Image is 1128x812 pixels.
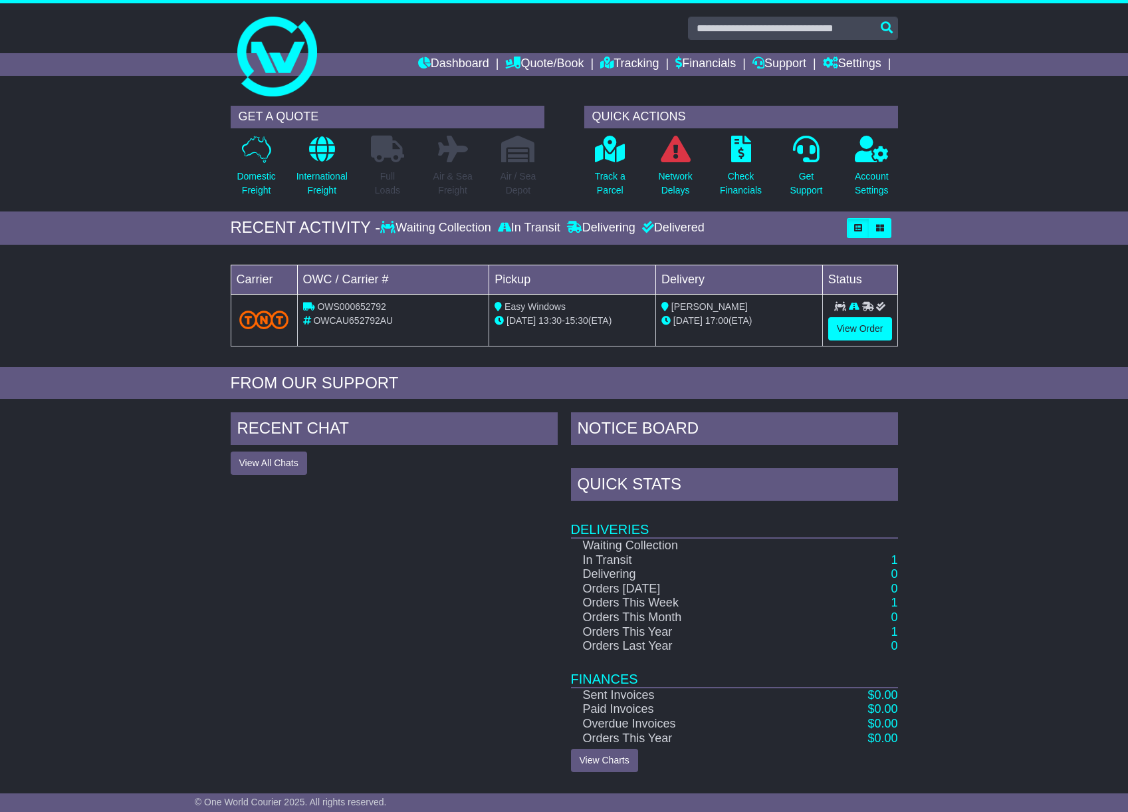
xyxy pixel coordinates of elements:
[874,702,897,716] span: 0.00
[595,170,625,198] p: Track a Parcel
[874,732,897,745] span: 0.00
[867,732,897,745] a: $0.00
[891,610,897,624] a: 0
[571,553,808,568] td: In Transit
[565,315,588,326] span: 15:30
[594,135,626,205] a: Track aParcel
[571,538,808,553] td: Waiting Collection
[790,170,822,198] p: Get Support
[495,221,564,235] div: In Transit
[823,53,881,76] a: Settings
[891,553,897,567] a: 1
[418,53,489,76] a: Dashboard
[639,221,705,235] div: Delivered
[855,170,889,198] p: Account Settings
[891,582,897,595] a: 0
[671,301,748,312] span: [PERSON_NAME]
[571,468,898,504] div: Quick Stats
[507,315,536,326] span: [DATE]
[296,170,348,198] p: International Freight
[571,749,638,772] a: View Charts
[231,452,307,475] button: View All Chats
[867,688,897,702] a: $0.00
[571,567,808,582] td: Delivering
[231,218,381,237] div: RECENT ACTIVITY -
[891,639,897,652] a: 0
[505,53,584,76] a: Quote/Book
[571,625,808,640] td: Orders This Year
[822,265,897,294] td: Status
[658,170,692,198] p: Network Delays
[705,315,729,326] span: 17:00
[828,317,892,340] a: View Order
[564,221,639,235] div: Delivering
[195,797,387,807] span: © One World Courier 2025. All rights reserved.
[296,135,348,205] a: InternationalFreight
[571,639,808,654] td: Orders Last Year
[371,170,404,198] p: Full Loads
[874,688,897,702] span: 0.00
[239,311,289,329] img: TNT_Domestic.png
[571,610,808,625] td: Orders This Month
[501,170,536,198] p: Air / Sea Depot
[571,582,808,597] td: Orders [DATE]
[571,732,808,746] td: Orders This Year
[661,314,817,328] div: (ETA)
[571,504,898,538] td: Deliveries
[433,170,473,198] p: Air & Sea Freight
[380,221,494,235] div: Waiting Collection
[231,106,544,128] div: GET A QUOTE
[719,135,762,205] a: CheckFinancials
[237,170,275,198] p: Domestic Freight
[317,301,386,312] span: OWS000652792
[584,106,898,128] div: QUICK ACTIONS
[867,717,897,730] a: $0.00
[495,314,650,328] div: - (ETA)
[789,135,823,205] a: GetSupport
[571,702,808,717] td: Paid Invoices
[571,717,808,732] td: Overdue Invoices
[231,412,558,448] div: RECENT CHAT
[571,688,808,703] td: Sent Invoices
[655,265,822,294] td: Delivery
[313,315,393,326] span: OWCAU652792AU
[720,170,762,198] p: Check Financials
[891,625,897,638] a: 1
[231,265,297,294] td: Carrier
[752,53,806,76] a: Support
[297,265,489,294] td: OWC / Carrier #
[854,135,889,205] a: AccountSettings
[571,654,898,688] td: Finances
[505,301,566,312] span: Easy Windows
[489,265,656,294] td: Pickup
[891,567,897,581] a: 0
[673,315,703,326] span: [DATE]
[571,596,808,610] td: Orders This Week
[571,412,898,448] div: NOTICE BOARD
[236,135,276,205] a: DomesticFreight
[538,315,562,326] span: 13:30
[657,135,693,205] a: NetworkDelays
[675,53,736,76] a: Financials
[231,374,898,393] div: FROM OUR SUPPORT
[600,53,659,76] a: Tracking
[891,596,897,609] a: 1
[867,702,897,716] a: $0.00
[874,717,897,730] span: 0.00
